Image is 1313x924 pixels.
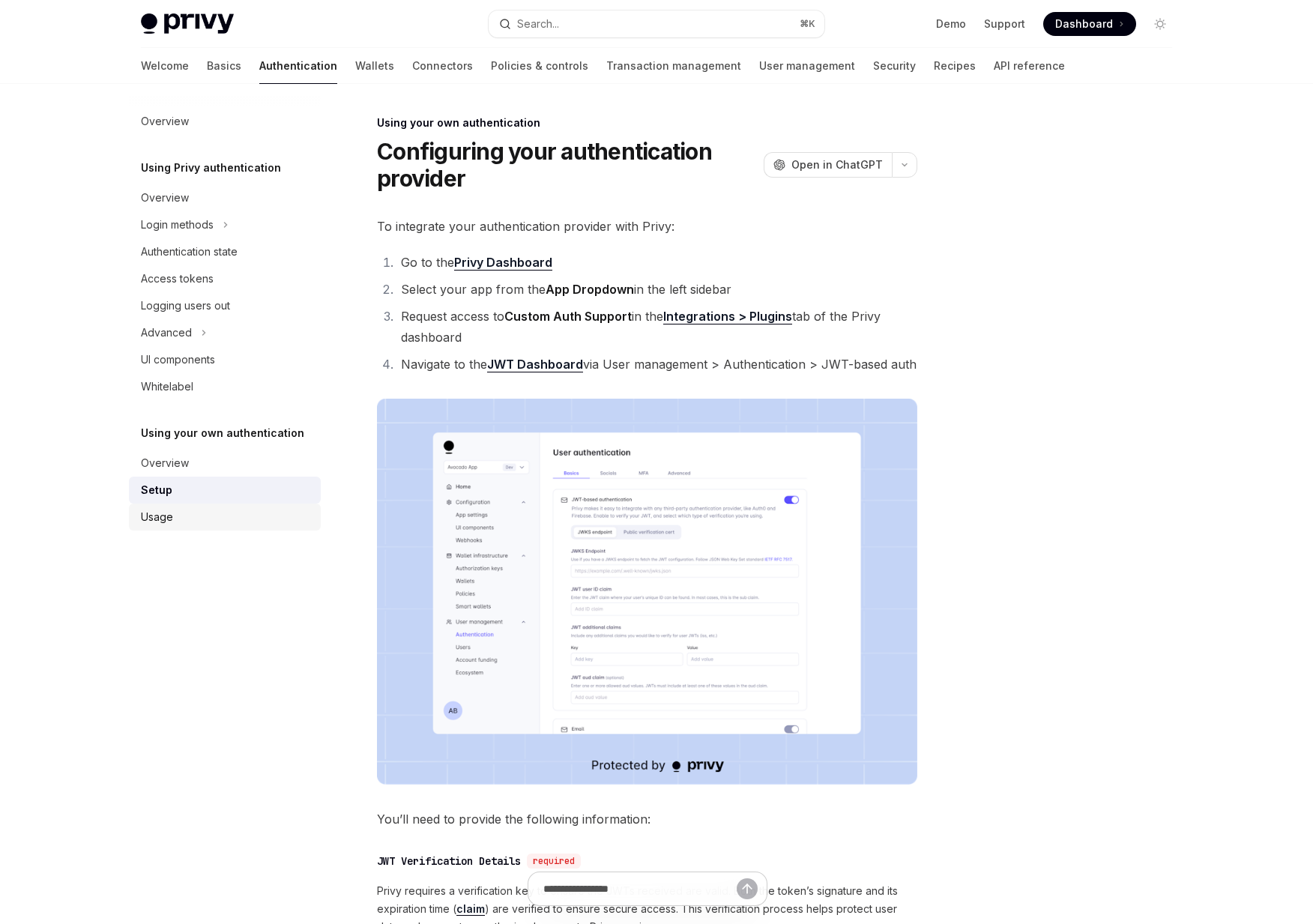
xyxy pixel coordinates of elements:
[141,216,214,234] div: Login methods
[141,454,189,472] div: Overview
[800,18,815,30] span: ⌘ K
[141,270,214,288] div: Access tokens
[764,152,892,178] button: Open in ChatGPT
[129,292,321,319] a: Logging users out
[737,878,758,899] button: Send message
[377,399,917,785] img: JWT-based auth
[994,48,1065,84] a: API reference
[936,16,966,31] a: Demo
[454,255,552,270] strong: Privy Dashboard
[504,309,632,324] strong: Custom Auth Support
[396,306,917,348] li: Request access to in the tab of the Privy dashboard
[546,282,634,297] strong: App Dropdown
[1148,12,1172,36] button: Toggle dark mode
[491,48,588,84] a: Policies & controls
[934,48,976,84] a: Recipes
[141,159,281,177] h5: Using Privy authentication
[377,854,521,869] div: JWT Verification Details
[489,10,824,37] button: Search...⌘K
[129,504,321,531] a: Usage
[1055,16,1113,31] span: Dashboard
[207,48,241,84] a: Basics
[791,157,883,172] span: Open in ChatGPT
[141,324,192,342] div: Advanced
[259,48,337,84] a: Authentication
[396,279,917,300] li: Select your app from the in the left sidebar
[873,48,916,84] a: Security
[606,48,741,84] a: Transaction management
[129,477,321,504] a: Setup
[396,252,917,273] li: Go to the
[141,351,215,369] div: UI components
[129,238,321,265] a: Authentication state
[759,48,855,84] a: User management
[377,115,917,130] div: Using your own authentication
[377,138,758,192] h1: Configuring your authentication provider
[487,357,583,372] a: JWT Dashboard
[141,378,193,396] div: Whitelabel
[141,424,304,442] h5: Using your own authentication
[141,297,230,315] div: Logging users out
[141,508,173,526] div: Usage
[141,243,238,261] div: Authentication state
[141,48,189,84] a: Welcome
[377,809,917,830] span: You’ll need to provide the following information:
[527,854,581,869] div: required
[663,309,792,324] a: Integrations > Plugins
[141,13,234,34] img: light logo
[141,112,189,130] div: Overview
[377,216,917,237] span: To integrate your authentication provider with Privy:
[396,354,917,375] li: Navigate to the via User management > Authentication > JWT-based auth
[129,373,321,400] a: Whitelabel
[129,184,321,211] a: Overview
[129,265,321,292] a: Access tokens
[984,16,1025,31] a: Support
[141,189,189,207] div: Overview
[517,15,559,33] div: Search...
[129,108,321,135] a: Overview
[129,346,321,373] a: UI components
[454,255,552,271] a: Privy Dashboard
[141,481,172,499] div: Setup
[129,450,321,477] a: Overview
[412,48,473,84] a: Connectors
[1043,12,1136,36] a: Dashboard
[355,48,394,84] a: Wallets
